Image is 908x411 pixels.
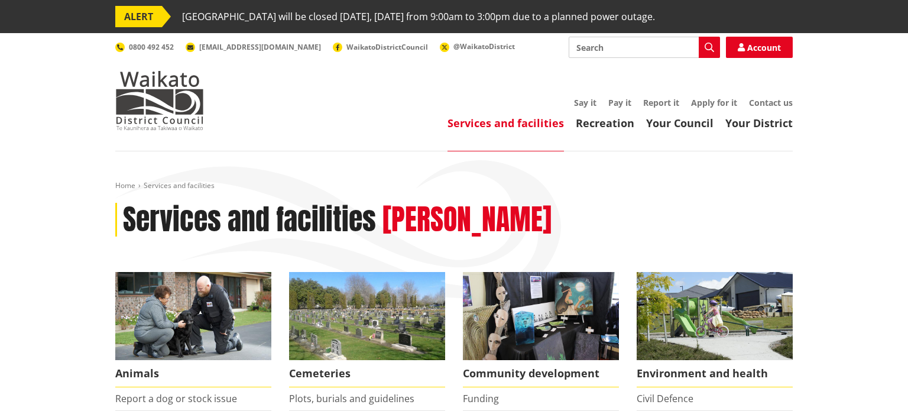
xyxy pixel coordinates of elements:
[129,42,174,52] span: 0800 492 452
[608,97,631,108] a: Pay it
[115,181,793,191] nav: breadcrumb
[463,360,619,387] span: Community development
[115,272,271,387] a: Waikato District Council Animal Control team Animals
[144,180,215,190] span: Services and facilities
[463,272,619,387] a: Matariki Travelling Suitcase Art Exhibition Community development
[726,37,793,58] a: Account
[186,42,321,52] a: [EMAIL_ADDRESS][DOMAIN_NAME]
[725,116,793,130] a: Your District
[115,360,271,387] span: Animals
[115,180,135,190] a: Home
[346,42,428,52] span: WaikatoDistrictCouncil
[115,392,237,405] a: Report a dog or stock issue
[463,392,499,405] a: Funding
[115,71,204,130] img: Waikato District Council - Te Kaunihera aa Takiwaa o Waikato
[637,360,793,387] span: Environment and health
[115,272,271,360] img: Animal Control
[115,42,174,52] a: 0800 492 452
[453,41,515,51] span: @WaikatoDistrict
[447,116,564,130] a: Services and facilities
[289,392,414,405] a: Plots, burials and guidelines
[382,203,552,237] h2: [PERSON_NAME]
[637,272,793,360] img: New housing in Pokeno
[199,42,321,52] span: [EMAIL_ADDRESS][DOMAIN_NAME]
[576,116,634,130] a: Recreation
[569,37,720,58] input: Search input
[463,272,619,360] img: Matariki Travelling Suitcase Art Exhibition
[289,272,445,387] a: Huntly Cemetery Cemeteries
[574,97,596,108] a: Say it
[691,97,737,108] a: Apply for it
[440,41,515,51] a: @WaikatoDistrict
[637,272,793,387] a: New housing in Pokeno Environment and health
[115,6,162,27] span: ALERT
[643,97,679,108] a: Report it
[749,97,793,108] a: Contact us
[123,203,376,237] h1: Services and facilities
[333,42,428,52] a: WaikatoDistrictCouncil
[646,116,714,130] a: Your Council
[182,6,655,27] span: [GEOGRAPHIC_DATA] will be closed [DATE], [DATE] from 9:00am to 3:00pm due to a planned power outage.
[289,360,445,387] span: Cemeteries
[637,392,693,405] a: Civil Defence
[289,272,445,360] img: Huntly Cemetery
